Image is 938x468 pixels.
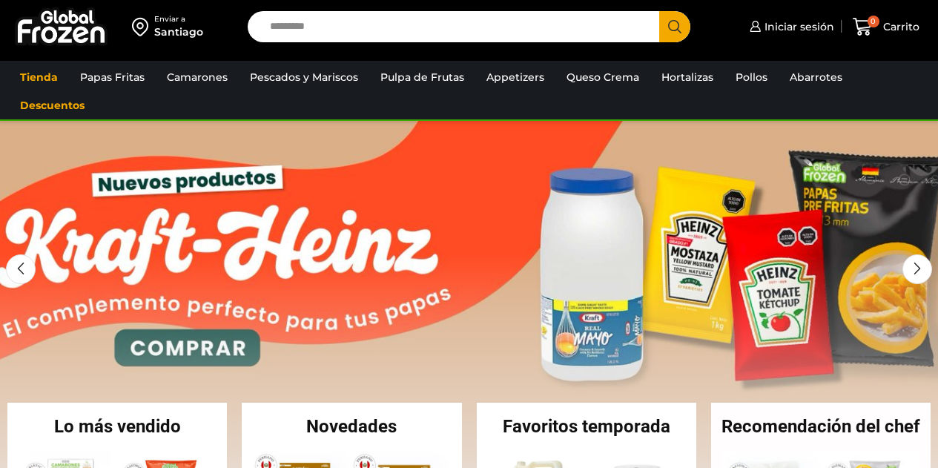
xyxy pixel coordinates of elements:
a: Hortalizas [654,63,721,91]
a: Tienda [13,63,65,91]
span: 0 [868,16,879,27]
a: Appetizers [479,63,552,91]
a: Pescados y Mariscos [242,63,366,91]
a: Papas Fritas [73,63,152,91]
a: Pulpa de Frutas [373,63,472,91]
span: Carrito [879,19,919,34]
button: Search button [659,11,690,42]
h2: Recomendación del chef [711,418,931,435]
div: Enviar a [154,14,203,24]
h2: Lo más vendido [7,418,227,435]
div: Santiago [154,24,203,39]
a: Queso Crema [559,63,647,91]
span: Iniciar sesión [761,19,834,34]
a: Iniciar sesión [746,12,834,42]
a: Camarones [159,63,235,91]
a: Descuentos [13,91,92,119]
a: 0 Carrito [849,10,923,45]
a: Pollos [728,63,775,91]
div: Previous slide [6,254,36,284]
a: Abarrotes [782,63,850,91]
h2: Favoritos temporada [477,418,696,435]
h2: Novedades [242,418,461,435]
div: Next slide [902,254,932,284]
img: address-field-icon.svg [132,14,154,39]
